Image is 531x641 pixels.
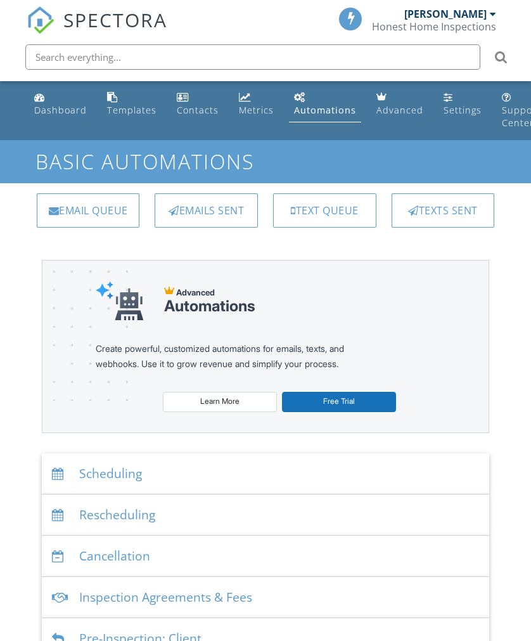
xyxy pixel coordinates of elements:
[376,104,423,116] div: Advanced
[273,193,376,228] a: Text Queue
[444,104,482,116] div: Settings
[289,86,361,122] a: Automations (Basic)
[234,86,279,122] a: Metrics
[42,453,489,495] div: Scheduling
[34,104,87,116] div: Dashboard
[63,6,167,33] span: SPECTORA
[163,392,277,412] a: Learn More
[29,86,92,122] a: Dashboard
[177,104,219,116] div: Contacts
[392,193,495,228] a: Texts Sent
[25,44,480,70] input: Search everything...
[239,104,274,116] div: Metrics
[155,193,258,228] a: Emails Sent
[37,193,140,228] a: Email Queue
[96,341,374,372] div: Create powerful, customized automations for emails, texts, and webhooks. Use it to grow revenue a...
[96,281,144,321] img: automations-robot-e552d721053d9e86aaf3dd9a1567a1c0d6a99a13dc70ea74ca66f792d01d7f0c.svg
[282,392,396,412] a: Free Trial
[102,86,162,122] a: Templates
[42,495,489,536] div: Rescheduling
[372,20,496,33] div: Honest Home Inspections
[35,150,495,172] h1: Basic Automations
[404,8,487,20] div: [PERSON_NAME]
[438,86,487,122] a: Settings
[164,297,255,315] div: Automations
[294,104,356,116] div: Automations
[371,86,428,122] a: Advanced
[172,86,224,122] a: Contacts
[107,104,157,116] div: Templates
[27,6,54,34] img: The Best Home Inspection Software - Spectora
[42,577,489,618] div: Inspection Agreements & Fees
[42,261,128,401] img: advanced-banner-bg-f6ff0eecfa0ee76150a1dea9fec4b49f333892f74bc19f1b897a312d7a1b2ff3.png
[27,17,167,44] a: SPECTORA
[42,536,489,577] div: Cancellation
[176,287,215,297] span: Advanced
